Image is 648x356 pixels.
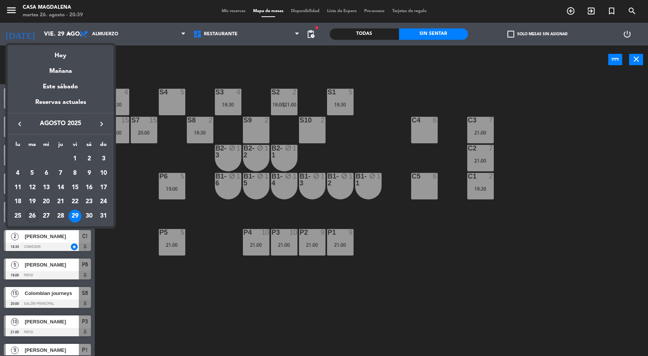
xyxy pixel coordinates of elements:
[15,119,24,129] i: keyboard_arrow_left
[8,45,114,61] div: Hoy
[53,140,68,152] th: jueves
[11,166,25,180] td: 4 de agosto de 2025
[83,152,95,165] div: 2
[96,180,111,195] td: 17 de agosto de 2025
[25,140,39,152] th: martes
[82,152,97,166] td: 2 de agosto de 2025
[40,167,53,180] div: 6
[8,97,114,113] div: Reservas actuales
[96,195,111,209] td: 24 de agosto de 2025
[82,180,97,195] td: 16 de agosto de 2025
[25,180,39,195] td: 12 de agosto de 2025
[96,166,111,180] td: 10 de agosto de 2025
[68,209,82,223] td: 29 de agosto de 2025
[68,195,82,209] td: 22 de agosto de 2025
[13,119,27,129] button: keyboard_arrow_left
[40,181,53,194] div: 13
[26,210,39,223] div: 26
[25,195,39,209] td: 19 de agosto de 2025
[69,167,81,180] div: 8
[11,210,24,223] div: 25
[69,195,81,208] div: 22
[40,210,53,223] div: 27
[26,195,39,208] div: 19
[11,195,24,208] div: 18
[96,152,111,166] td: 3 de agosto de 2025
[11,180,25,195] td: 11 de agosto de 2025
[96,140,111,152] th: domingo
[11,152,68,166] td: AGO.
[25,166,39,180] td: 5 de agosto de 2025
[11,209,25,223] td: 25 de agosto de 2025
[68,152,82,166] td: 1 de agosto de 2025
[39,140,53,152] th: miércoles
[83,181,95,194] div: 16
[68,140,82,152] th: viernes
[82,209,97,223] td: 30 de agosto de 2025
[53,195,68,209] td: 21 de agosto de 2025
[25,209,39,223] td: 26 de agosto de 2025
[97,119,106,129] i: keyboard_arrow_right
[39,195,53,209] td: 20 de agosto de 2025
[54,195,67,208] div: 21
[39,209,53,223] td: 27 de agosto de 2025
[96,209,111,223] td: 31 de agosto de 2025
[95,119,108,129] button: keyboard_arrow_right
[82,166,97,180] td: 9 de agosto de 2025
[83,167,95,180] div: 9
[26,181,39,194] div: 12
[27,119,95,129] span: agosto 2025
[8,61,114,76] div: Mañana
[97,181,110,194] div: 17
[83,195,95,208] div: 23
[82,140,97,152] th: sábado
[69,210,81,223] div: 29
[39,180,53,195] td: 13 de agosto de 2025
[68,166,82,180] td: 8 de agosto de 2025
[54,181,67,194] div: 14
[11,181,24,194] div: 11
[54,210,67,223] div: 28
[11,167,24,180] div: 4
[53,180,68,195] td: 14 de agosto de 2025
[97,210,110,223] div: 31
[82,195,97,209] td: 23 de agosto de 2025
[68,180,82,195] td: 15 de agosto de 2025
[26,167,39,180] div: 5
[40,195,53,208] div: 20
[69,152,81,165] div: 1
[11,140,25,152] th: lunes
[97,195,110,208] div: 24
[69,181,81,194] div: 15
[97,152,110,165] div: 3
[11,195,25,209] td: 18 de agosto de 2025
[39,166,53,180] td: 6 de agosto de 2025
[97,167,110,180] div: 10
[53,166,68,180] td: 7 de agosto de 2025
[83,210,95,223] div: 30
[53,209,68,223] td: 28 de agosto de 2025
[54,167,67,180] div: 7
[8,76,114,97] div: Este sábado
